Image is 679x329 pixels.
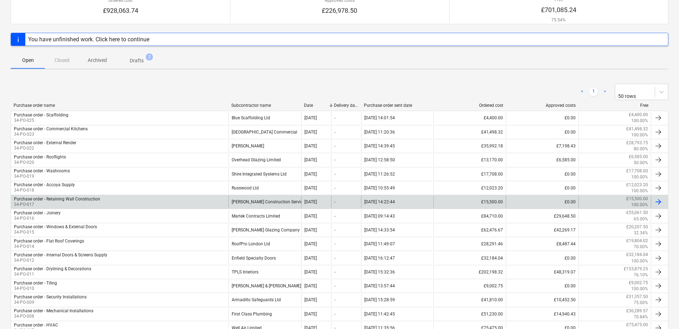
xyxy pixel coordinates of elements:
[334,283,335,288] div: -
[14,202,100,208] p: 34-PO-017
[304,241,317,246] div: [DATE]
[631,118,648,124] p: 100.00%
[631,132,648,138] p: 100.00%
[14,173,70,179] p: 34-PO-019
[626,168,648,174] p: £17,708.00
[433,140,506,152] div: £35,992.18
[509,103,576,108] div: Approved costs
[433,294,506,306] div: £41,810.00
[626,252,648,258] p: £32,184.04
[436,103,503,108] div: Ordered cost
[364,157,395,162] div: [DATE] 12:58:50
[14,126,88,131] div: Purchase order - Commercial Kitchens
[14,182,75,187] div: Purchase order - Accoya Supply
[506,266,578,278] div: £48,319.07
[334,115,335,120] div: -
[14,252,107,257] div: Purchase order - Internal Doors & Screens Supply
[334,103,358,108] div: Delivery date
[228,238,301,250] div: RoofPro London Ltd
[334,186,335,190] div: -
[14,160,66,166] p: 34-PO-020
[506,126,578,138] div: £0.00
[618,93,644,99] div: 50 rows
[304,186,317,190] div: [DATE]
[506,182,578,194] div: £0.00
[304,143,317,148] div: [DATE]
[626,126,648,132] p: £41,498.32
[14,271,91,277] p: 34-PO-011
[634,244,648,250] p: 70.00%
[14,117,68,124] p: 34-PO-025
[304,157,317,162] div: [DATE]
[506,238,578,250] div: £8,487.44
[433,112,506,124] div: £4,400.00
[334,130,335,135] div: -
[364,312,395,317] div: [DATE] 11:42:45
[228,126,301,138] div: [GEOGRAPHIC_DATA] Commercial
[88,57,107,64] p: Archived
[634,230,648,236] p: 32.34%
[433,126,506,138] div: £41,498.32
[334,256,335,261] div: -
[634,216,648,222] p: 65.00%
[581,103,648,108] div: Free
[433,308,506,320] div: £51,230.00
[14,308,93,313] div: Purchase order - Mechanical Installations
[228,182,301,194] div: Russwood Ltd
[14,323,58,328] div: Purchase order - HVAC
[506,280,578,292] div: £0.00
[506,196,578,208] div: £0.00
[631,174,648,180] p: 100.00%
[364,283,395,288] div: [DATE] 13:57:44
[28,36,149,43] div: You have unfinished work. Click here to continue
[578,88,586,96] a: Previous page
[506,308,578,320] div: £14,940.43
[364,186,395,190] div: [DATE] 10:55:49
[364,270,395,275] div: [DATE] 15:32:36
[231,103,298,108] div: Subcontractor name
[433,168,506,180] div: £17,708.00
[626,308,648,314] p: £36,289.57
[506,224,578,236] div: £42,269.17
[334,270,335,275] div: -
[364,214,395,219] div: [DATE] 09:14:43
[506,294,578,306] div: £10,452.50
[304,270,317,275] div: [DATE]
[228,112,301,124] div: Blue Scaffolding Ltd
[334,143,335,148] div: -
[433,238,506,250] div: £28,291.46
[364,130,395,135] div: [DATE] 11:20:36
[103,6,138,15] p: £928,063.74
[304,172,317,177] div: [DATE]
[506,154,578,166] div: £6,585.00
[631,286,648,292] p: 100.00%
[304,130,317,135] div: [DATE]
[364,199,395,204] div: [DATE] 14:22:44
[14,281,57,286] div: Purchase order - Tiling
[626,182,648,188] p: £12,023.20
[14,131,88,137] p: 34-PO-023
[433,280,506,292] div: £9,002.75
[130,57,144,64] p: Drafts
[626,210,648,216] p: £55,061.50
[506,252,578,264] div: £0.00
[14,103,226,108] div: Purchase order name
[334,214,335,219] div: -
[228,280,301,292] div: [PERSON_NAME] & [PERSON_NAME] Ltd
[334,228,335,233] div: -
[506,112,578,124] div: £0.00
[14,313,93,319] p: 34-PO-008
[14,257,107,263] p: 34-PO-012
[629,280,648,286] p: £9,002.75
[146,53,153,61] span: 2
[228,168,301,180] div: Shire Integrated Systems Ltd
[334,241,335,246] div: -
[14,286,57,292] p: 34-PO-010
[14,210,61,215] div: Purchase order - Joinery
[433,154,506,166] div: £13,170.00
[304,297,317,302] div: [DATE]
[433,266,506,278] div: £202,198.32
[631,188,648,194] p: 100.00%
[14,224,97,229] div: Purchase order - Windows & External Doors
[334,312,335,317] div: -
